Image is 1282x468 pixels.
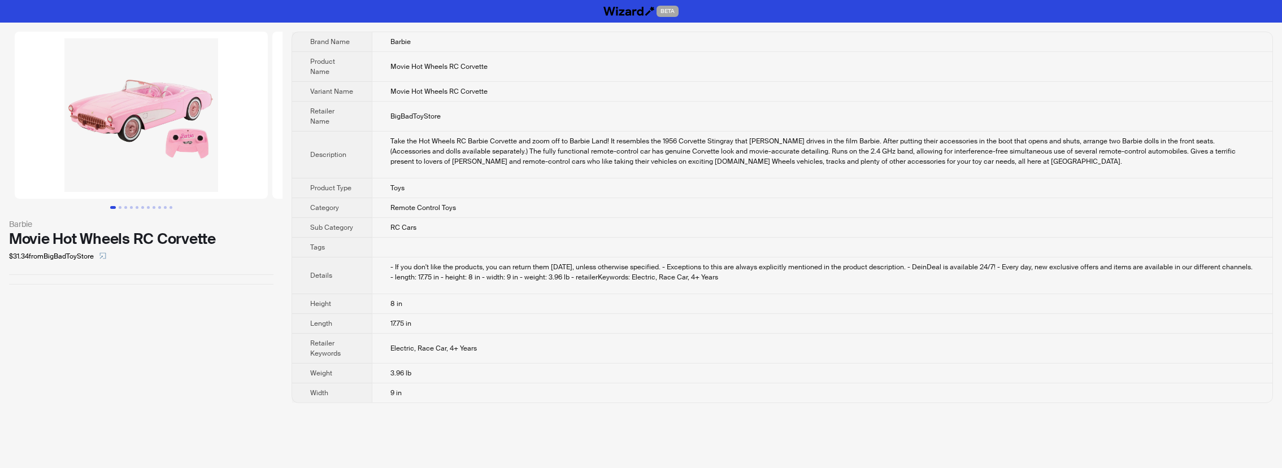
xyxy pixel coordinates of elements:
[657,6,679,17] span: BETA
[390,388,402,397] span: 9 in
[310,37,350,46] span: Brand Name
[390,136,1254,167] div: Take the Hot Wheels RC Barbie Corvette and zoom off to Barbie Land! It resembles the 1956 Corvett...
[390,344,477,353] span: Electric, Race Car, 4+ Years
[164,206,167,209] button: Go to slide 10
[310,271,332,280] span: Details
[9,230,273,247] div: Movie Hot Wheels RC Corvette
[310,203,339,212] span: Category
[310,339,341,358] span: Retailer Keywords
[390,223,416,232] span: RC Cars
[130,206,133,209] button: Go to slide 4
[153,206,155,209] button: Go to slide 8
[310,150,346,159] span: Description
[310,223,353,232] span: Sub Category
[390,37,411,46] span: Barbie
[310,319,332,328] span: Length
[390,112,441,121] span: BigBadToyStore
[310,183,351,193] span: Product Type
[9,218,273,230] div: Barbie
[390,203,456,212] span: Remote Control Toys
[119,206,121,209] button: Go to slide 2
[310,57,335,76] span: Product Name
[390,62,488,71] span: Movie Hot Wheels RC Corvette
[124,206,127,209] button: Go to slide 3
[272,32,525,199] img: Movie Hot Wheels RC Corvette Movie Hot Wheels RC Corvette image 2
[390,87,488,96] span: Movie Hot Wheels RC Corvette
[141,206,144,209] button: Go to slide 6
[170,206,172,209] button: Go to slide 11
[310,369,332,378] span: Weight
[9,247,273,265] div: $31.34 from BigBadToyStore
[390,299,402,308] span: 8 in
[310,107,334,126] span: Retailer Name
[310,87,353,96] span: Variant Name
[390,183,405,193] span: Toys
[390,262,1254,282] div: - If you don't like the products, you can return them within 30 days, unless otherwise specified....
[136,206,138,209] button: Go to slide 5
[310,388,328,397] span: Width
[390,319,411,328] span: 17.75 in
[310,243,325,252] span: Tags
[99,252,106,259] span: select
[390,369,411,378] span: 3.96 lb
[310,299,331,308] span: Height
[15,32,268,199] img: Movie Hot Wheels RC Corvette Movie Hot Wheels RC Corvette image 1
[147,206,150,209] button: Go to slide 7
[110,206,116,209] button: Go to slide 1
[158,206,161,209] button: Go to slide 9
